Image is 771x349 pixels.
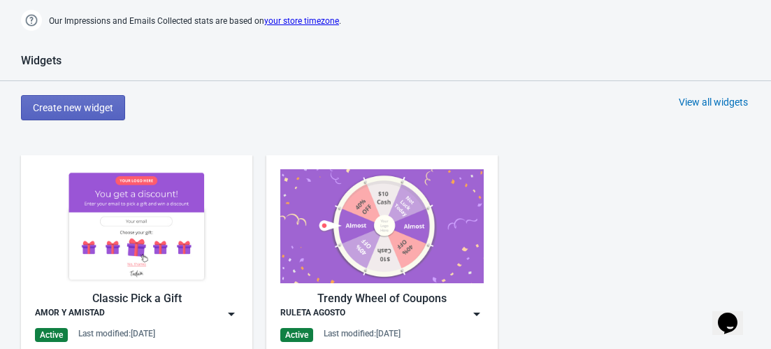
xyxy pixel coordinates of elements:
div: Trendy Wheel of Coupons [280,290,484,307]
iframe: chat widget [712,293,757,335]
div: View all widgets [679,95,748,109]
img: dropdown.png [470,307,484,321]
div: Last modified: [DATE] [78,328,155,339]
span: Our Impressions and Emails Collected stats are based on . [49,10,341,33]
span: Create new widget [33,102,113,113]
img: trendy_game.png [280,169,484,283]
div: Active [280,328,313,342]
img: gift_game.jpg [35,169,238,283]
div: Classic Pick a Gift [35,290,238,307]
img: help.png [21,10,42,31]
div: Last modified: [DATE] [324,328,401,339]
div: AMOR Y AMISTAD [35,307,105,321]
div: RULETA AGOSTO [280,307,345,321]
button: Create new widget [21,95,125,120]
div: Active [35,328,68,342]
img: dropdown.png [224,307,238,321]
a: your store timezone [264,16,339,26]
